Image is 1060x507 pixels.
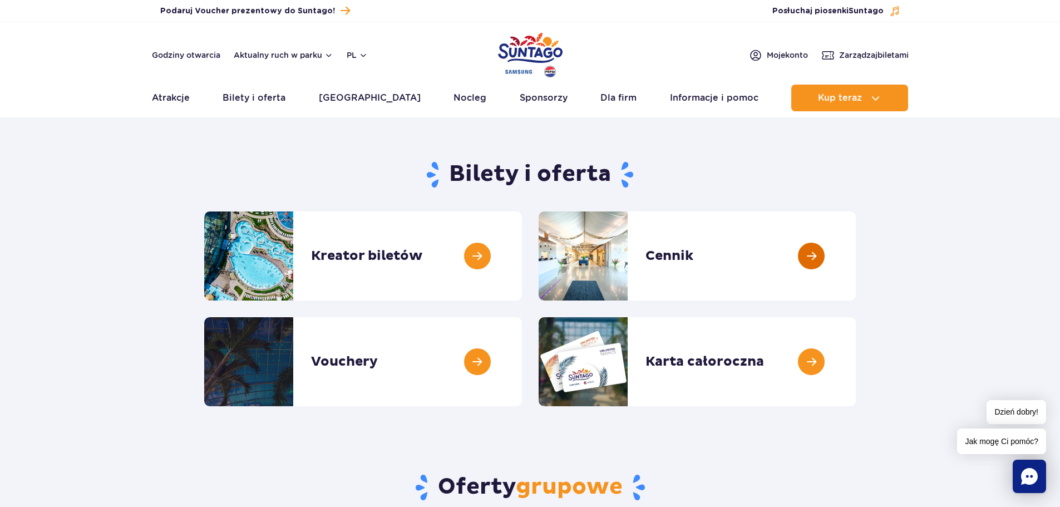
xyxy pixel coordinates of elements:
[516,473,623,501] span: grupowe
[791,85,908,111] button: Kup teraz
[772,6,900,17] button: Posłuchaj piosenkiSuntago
[234,51,333,60] button: Aktualny ruch w parku
[204,473,856,502] h2: Oferty
[818,93,862,103] span: Kup teraz
[498,28,563,79] a: Park of Poland
[749,48,808,62] a: Mojekonto
[520,85,568,111] a: Sponsorzy
[152,50,220,61] a: Godziny otwarcia
[839,50,909,61] span: Zarządzaj biletami
[670,85,758,111] a: Informacje i pomoc
[204,160,856,189] h1: Bilety i oferta
[160,6,335,17] span: Podaruj Voucher prezentowy do Suntago!
[453,85,486,111] a: Nocleg
[987,400,1046,424] span: Dzień dobry!
[223,85,285,111] a: Bilety i oferta
[849,7,884,15] span: Suntago
[821,48,909,62] a: Zarządzajbiletami
[347,50,368,61] button: pl
[957,429,1046,454] span: Jak mogę Ci pomóc?
[772,6,884,17] span: Posłuchaj piosenki
[600,85,637,111] a: Dla firm
[1013,460,1046,493] div: Chat
[160,3,350,18] a: Podaruj Voucher prezentowy do Suntago!
[319,85,421,111] a: [GEOGRAPHIC_DATA]
[152,85,190,111] a: Atrakcje
[767,50,808,61] span: Moje konto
